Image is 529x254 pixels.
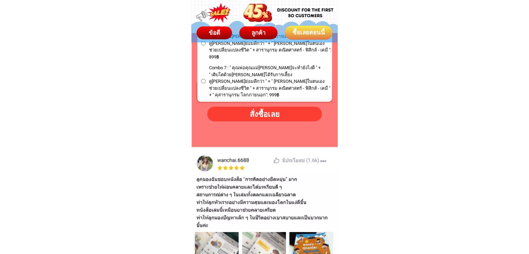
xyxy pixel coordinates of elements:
[206,108,323,120] div: สั่งซื้อเลย
[201,41,206,46] input: Combo 6 : " คุณพ่อคุณแม่[PERSON_NAME]จะทำยังไงดี " +" เติบโตด้วย[PERSON_NAME]ได้รับการเลี้ยงดู[PE...
[284,28,333,37] div: ซื้อเลยตอนนี้
[208,29,220,36] span: ข้อดี
[239,28,278,37] div: ลูกค้า
[209,64,332,98] span: Combo 7 : " คุณพ่อคุณแม่[PERSON_NAME]จะทำยังไงดี " + " เติบโตด้วย[PERSON_NAME]ได้รับการเลี้ยงดู[P...
[209,26,332,61] span: Combo 6 : " คุณพ่อคุณแม่[PERSON_NAME]จะทำยังไงดี " + " เติบโตด้วย[PERSON_NAME]ได้รับการเลี้ยงดู[P...
[201,79,206,84] input: Combo 7 : " คุณพ่อคุณแม่[PERSON_NAME]จะทำยังไงดี " +" เติบโตด้วย[PERSON_NAME]ได้รับการเลี้ยงดู[PE...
